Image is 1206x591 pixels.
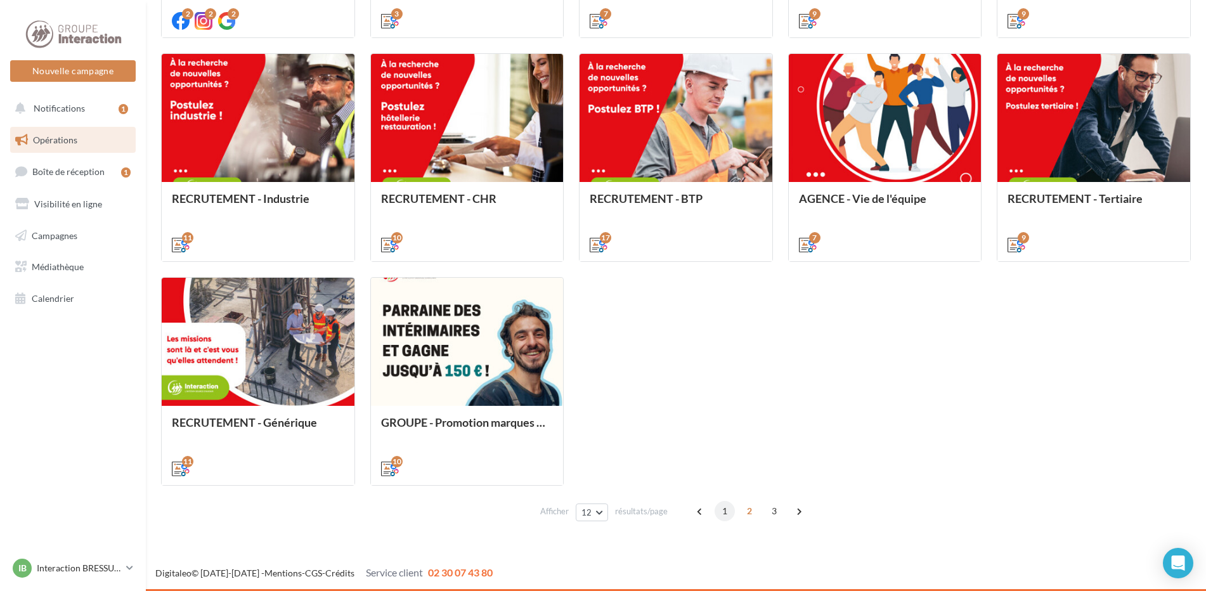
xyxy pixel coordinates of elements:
span: résultats/page [615,505,668,517]
span: Boîte de réception [32,166,105,177]
span: Visibilité en ligne [34,198,102,209]
div: RECRUTEMENT - BTP [590,192,762,218]
span: 02 30 07 43 80 [428,566,493,578]
a: Digitaleo [155,568,191,578]
div: RECRUTEMENT - Générique [172,416,344,441]
span: 3 [764,501,784,521]
span: Notifications [34,103,85,114]
a: Mentions [264,568,302,578]
div: 3 [391,8,403,20]
div: Open Intercom Messenger [1163,548,1193,578]
button: Notifications 1 [8,95,133,122]
a: Crédits [325,568,354,578]
span: 1 [715,501,735,521]
a: Visibilité en ligne [8,191,138,218]
div: 9 [1018,232,1029,244]
div: AGENCE - Vie de l'équipe [799,192,971,218]
div: 7 [809,232,820,244]
a: Médiathèque [8,254,138,280]
span: Service client [366,566,423,578]
a: Boîte de réception1 [8,158,138,185]
div: 2 [205,8,216,20]
div: 7 [600,8,611,20]
div: RECRUTEMENT - Tertiaire [1008,192,1180,218]
a: Opérations [8,127,138,153]
div: GROUPE - Promotion marques et offres [381,416,554,441]
div: 11 [182,232,193,244]
div: 17 [600,232,611,244]
span: Médiathèque [32,261,84,272]
button: 12 [576,503,608,521]
button: Nouvelle campagne [10,60,136,82]
a: Calendrier [8,285,138,312]
div: 1 [119,104,128,114]
p: Interaction BRESSUIRE [37,562,121,575]
div: 10 [391,456,403,467]
span: IB [18,562,27,575]
div: 11 [182,456,193,467]
div: RECRUTEMENT - CHR [381,192,554,218]
span: Opérations [33,134,77,145]
div: 9 [1018,8,1029,20]
div: 2 [182,8,193,20]
div: 10 [391,232,403,244]
span: © [DATE]-[DATE] - - - [155,568,493,578]
div: 9 [809,8,820,20]
div: RECRUTEMENT - Industrie [172,192,344,218]
span: 2 [739,501,760,521]
span: Afficher [540,505,569,517]
a: IB Interaction BRESSUIRE [10,556,136,580]
span: Calendrier [32,293,74,304]
a: CGS [305,568,322,578]
div: 2 [228,8,239,20]
span: Campagnes [32,230,77,240]
a: Campagnes [8,223,138,249]
span: 12 [581,507,592,517]
div: 1 [121,167,131,178]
